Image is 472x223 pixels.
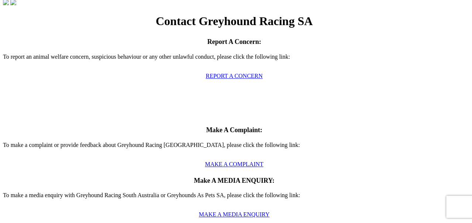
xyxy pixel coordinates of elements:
[206,73,262,79] a: REPORT A CONCERN
[194,177,274,184] span: Make A MEDIA ENQUIRY:
[3,54,465,67] p: To report an animal welfare concern, suspicious behaviour or any other unlawful conduct, please c...
[3,142,465,155] p: To make a complaint or provide feedback about Greyhound Racing [GEOGRAPHIC_DATA], please click th...
[207,38,261,45] span: Report A Concern:
[205,161,263,167] a: MAKE A COMPLAINT
[3,14,465,28] h1: Contact Greyhound Racing SA
[199,211,270,217] a: MAKE A MEDIA ENQUIRY
[3,192,465,205] p: To make a media enquiry with Greyhound Racing South Australia or Greyhounds As Pets SA, please cl...
[206,126,262,134] span: Make A Complaint:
